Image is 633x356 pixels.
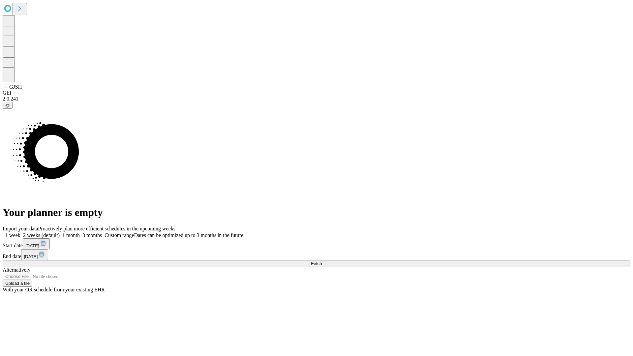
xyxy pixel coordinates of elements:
h1: Your planner is empty [3,206,630,219]
button: [DATE] [21,249,48,260]
span: [DATE] [25,243,39,248]
span: 1 week [5,232,20,238]
span: [DATE] [24,254,38,259]
span: 1 month [62,232,80,238]
div: 2.0.241 [3,96,630,102]
span: Proactively plan more efficient schedules in the upcoming weeks. [38,226,177,231]
span: Dates can be optimized up to 3 months in the future. [134,232,245,238]
span: Alternatively [3,267,30,273]
span: @ [5,103,10,108]
span: Fetch [311,261,322,266]
span: Import your data [3,226,38,231]
div: Start date [3,238,630,249]
div: GEI [3,90,630,96]
span: 2 weeks (default) [23,232,60,238]
span: Custom range [105,232,134,238]
button: @ [3,102,13,109]
span: 3 months [82,232,102,238]
button: Upload a file [3,280,32,287]
div: End date [3,249,630,260]
span: With your OR schedule from your existing EHR [3,287,105,292]
button: Fetch [3,260,630,267]
button: [DATE] [23,238,50,249]
span: GJSH [9,84,22,90]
